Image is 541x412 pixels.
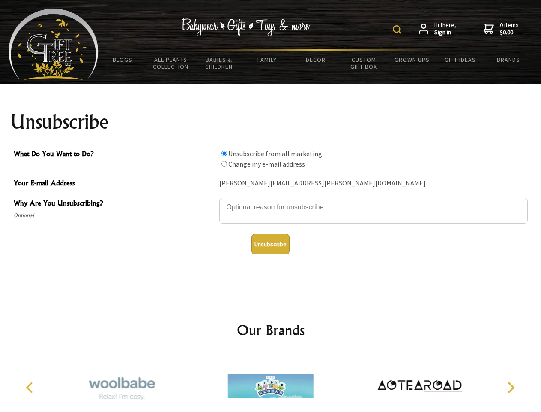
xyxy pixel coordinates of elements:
[17,320,524,340] h2: Our Brands
[219,198,528,224] textarea: Why Are You Unsubscribing?
[14,198,215,210] span: Why Are You Unsubscribing?
[14,148,215,161] span: What Do You Want to Do?
[251,234,290,254] button: Unsubscribe
[14,210,215,221] span: Optional
[99,51,147,69] a: BLOGS
[147,51,195,76] a: All Plants Collection
[182,18,310,36] img: Babywear - Gifts - Toys & more
[340,51,388,76] a: Custom Gift Box
[419,21,456,36] a: Hi there,Sign in
[500,29,519,36] strong: $0.00
[228,160,305,168] label: Change my e-mail address
[500,21,519,36] span: 0 items
[501,378,520,397] button: Next
[243,51,292,69] a: Family
[21,378,40,397] button: Previous
[393,25,401,34] img: product search
[10,112,531,132] h1: Unsubscribe
[221,161,227,167] input: What Do You Want to Do?
[219,177,528,190] div: [PERSON_NAME][EMAIL_ADDRESS][PERSON_NAME][DOMAIN_NAME]
[228,149,322,158] label: Unsubscribe from all marketing
[9,9,99,80] img: Babyware - Gifts - Toys and more...
[221,151,227,156] input: What Do You Want to Do?
[484,21,519,36] a: 0 items$0.00
[434,21,456,36] span: Hi there,
[14,178,215,190] span: Your E-mail Address
[195,51,243,76] a: Babies & Children
[434,29,456,36] strong: Sign in
[291,51,340,69] a: Decor
[484,51,533,69] a: Brands
[388,51,436,69] a: Grown Ups
[436,51,484,69] a: Gift Ideas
